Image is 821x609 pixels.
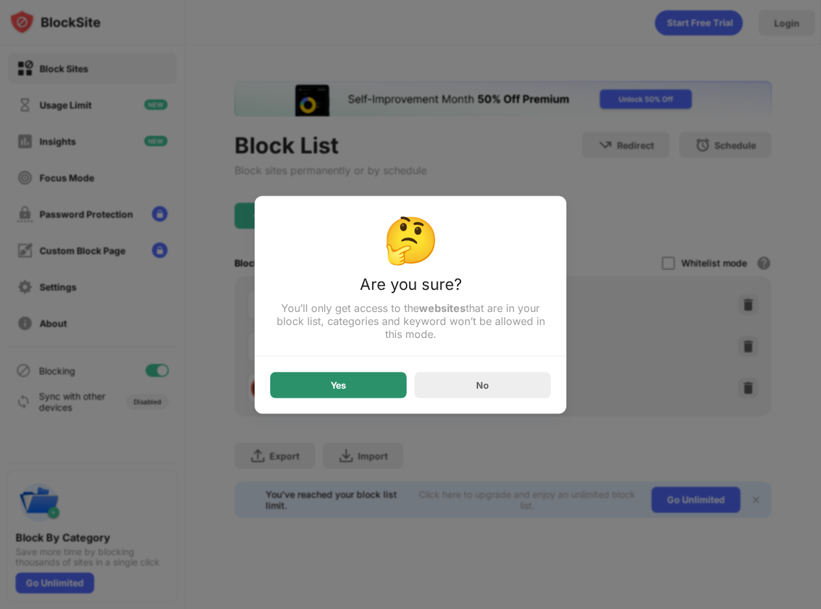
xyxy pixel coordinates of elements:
[270,274,551,301] div: Are you sure?
[476,380,489,391] div: No
[270,211,551,266] div: 🤔
[419,301,466,314] strong: websites
[331,380,346,390] div: Yes
[270,301,551,340] div: You’ll only get access to the that are in your block list, categories and keyword won’t be allowe...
